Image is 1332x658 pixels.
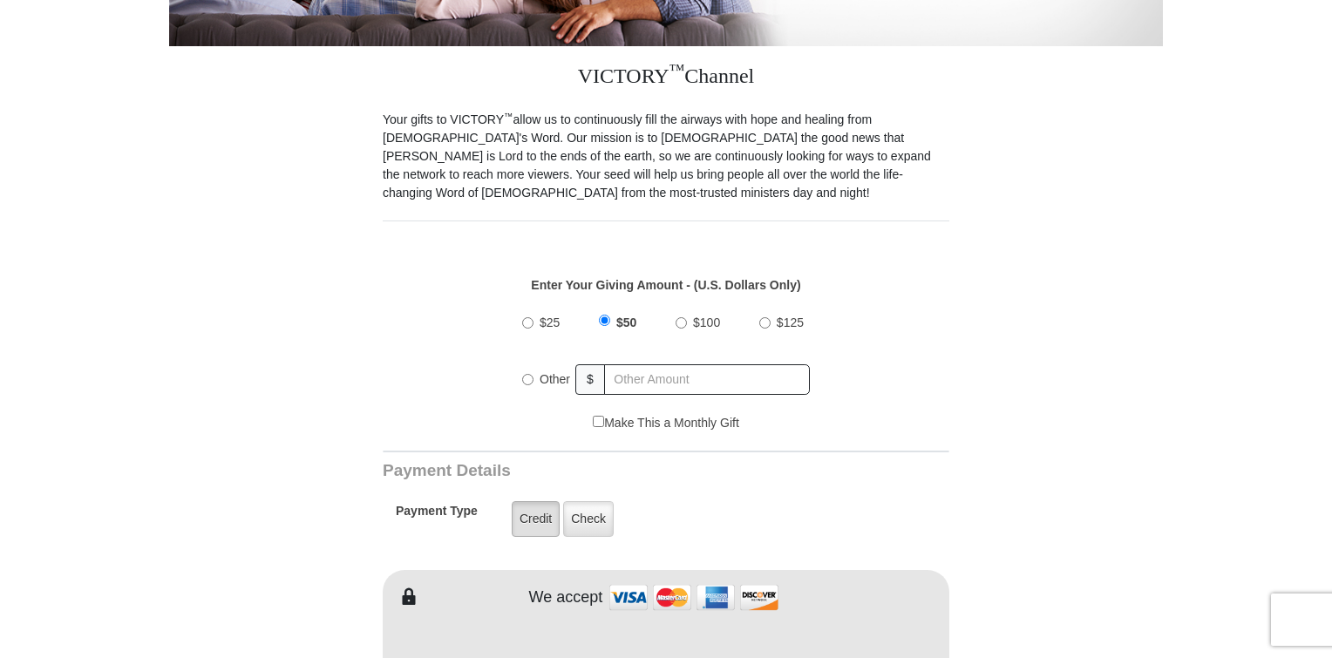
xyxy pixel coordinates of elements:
h4: We accept [529,588,603,607]
h5: Payment Type [396,504,478,527]
h3: VICTORY Channel [383,46,949,111]
span: $ [575,364,605,395]
sup: ™ [504,111,513,121]
span: $100 [693,315,720,329]
h3: Payment Details [383,461,827,481]
label: Credit [512,501,560,537]
span: Other [540,372,570,386]
p: Your gifts to VICTORY allow us to continuously fill the airways with hope and healing from [DEMOG... [383,111,949,202]
img: credit cards accepted [607,579,781,616]
strong: Enter Your Giving Amount - (U.S. Dollars Only) [531,278,800,292]
span: $50 [616,315,636,329]
sup: ™ [669,61,685,78]
label: Make This a Monthly Gift [593,414,739,432]
span: $25 [540,315,560,329]
input: Make This a Monthly Gift [593,416,604,427]
span: $125 [777,315,804,329]
label: Check [563,501,614,537]
input: Other Amount [604,364,810,395]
